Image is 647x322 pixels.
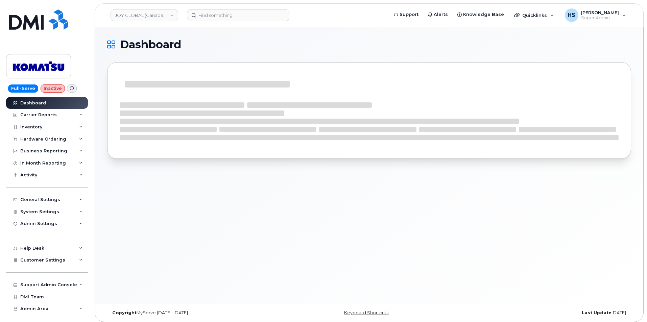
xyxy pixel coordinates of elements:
[456,310,631,316] div: [DATE]
[120,40,181,50] span: Dashboard
[112,310,137,315] strong: Copyright
[344,310,388,315] a: Keyboard Shortcuts
[582,310,612,315] strong: Last Update
[107,310,282,316] div: MyServe [DATE]–[DATE]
